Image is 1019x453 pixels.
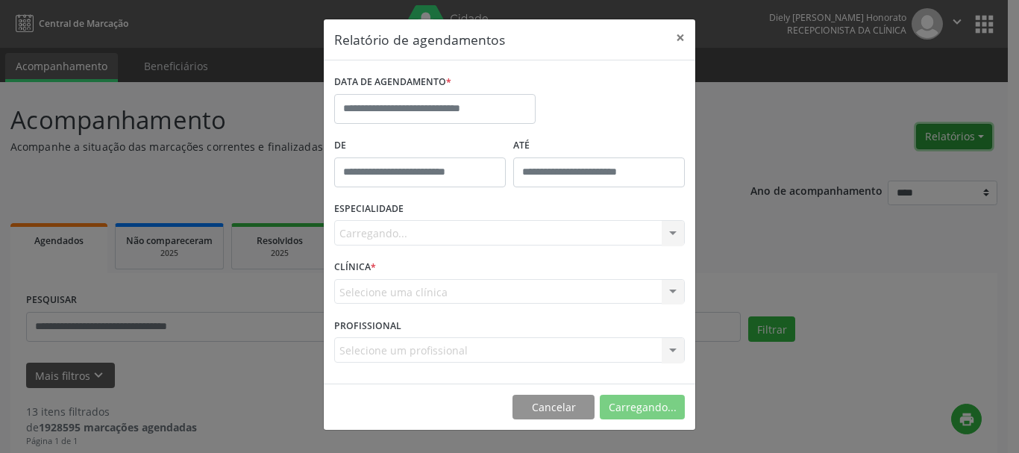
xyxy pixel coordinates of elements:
button: Cancelar [512,395,595,420]
label: PROFISSIONAL [334,314,401,337]
label: ESPECIALIDADE [334,198,404,221]
label: ATÉ [513,134,685,157]
button: Carregando... [600,395,685,420]
h5: Relatório de agendamentos [334,30,505,49]
label: De [334,134,506,157]
button: Close [665,19,695,56]
label: CLÍNICA [334,256,376,279]
label: DATA DE AGENDAMENTO [334,71,451,94]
